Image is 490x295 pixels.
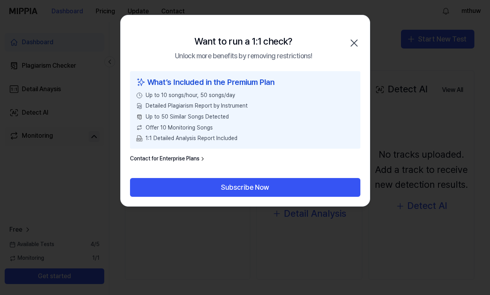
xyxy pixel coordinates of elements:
[130,155,206,163] a: Contact for Enterprise Plans
[146,124,213,132] span: Offer 10 Monitoring Songs
[146,135,237,142] span: 1:1 Detailed Analysis Report Included
[194,34,292,49] div: Want to run a 1:1 check?
[136,76,354,88] div: What’s Included in the Premium Plan
[130,178,360,197] button: Subscribe Now
[146,92,235,99] span: Up to 10 songs/hour, 50 songs/day
[146,102,248,110] span: Detailed Plagiarism Report by Instrument
[146,113,229,121] span: Up to 50 Similar Songs Detected
[136,135,143,142] img: PDF Download
[175,50,312,62] div: Unlock more benefits by removing restrictions!
[136,76,146,88] img: sparkles icon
